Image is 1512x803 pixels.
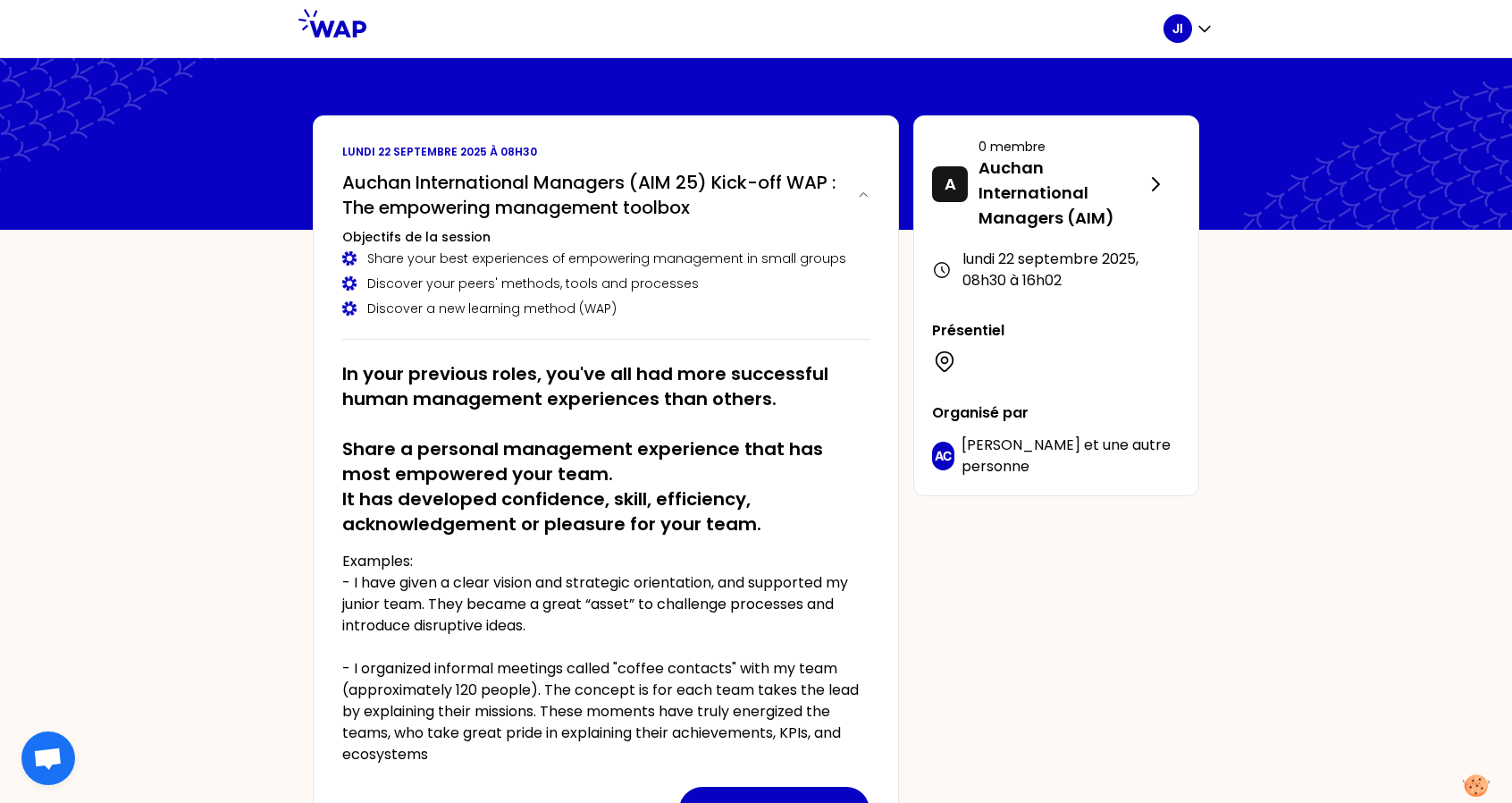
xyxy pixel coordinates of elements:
[1172,20,1183,38] p: JI
[342,249,869,267] div: Share your best experiences of empowering management in small groups
[962,435,1080,455] span: [PERSON_NAME]
[342,145,869,159] p: lundi 22 septembre 2025 à 08h30
[342,551,869,765] p: Examples: - I have given a clear vision and strategic orientation, and supported my junior team. ...
[342,228,869,246] h3: Objectifs de la session
[342,275,869,292] div: Discover your peers' methods, tools and processes
[932,320,1180,342] p: Présentiel
[935,447,952,465] p: AC
[342,170,843,220] h2: Auchan International Managers (AIM 25) Kick-off WAP : The empowering management toolbox
[342,361,869,537] h2: In your previous roles, you've all had more successful human management experiences than others. ...
[962,435,1180,478] p: et
[932,402,1180,424] p: Organisé par
[342,300,869,317] div: Discover a new learning method (WAP)
[962,435,1171,477] span: une autre personne
[945,172,956,197] p: A
[979,138,1145,156] p: 0 membre
[342,170,869,220] button: Auchan International Managers (AIM 25) Kick-off WAP : The empowering management toolbox
[979,156,1145,231] p: Auchan International Managers (AIM)
[1163,14,1214,43] button: JI
[21,731,75,785] div: Ouvrir le chat
[932,249,1180,292] div: lundi 22 septembre 2025 , 08h30 à 16h02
